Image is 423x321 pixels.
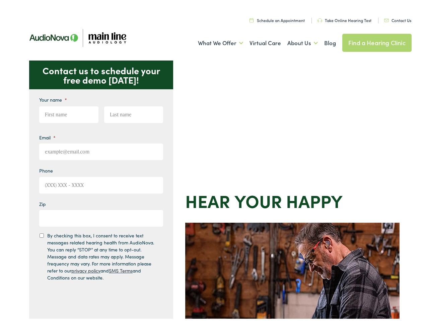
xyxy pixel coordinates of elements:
a: Find a Hearing Clinic [342,32,412,50]
strong: your Happy [234,186,343,211]
a: About Us [287,29,318,53]
a: Blog [324,29,336,53]
label: Your name [39,95,67,101]
a: Contact Us [384,15,411,21]
a: What We Offer [198,29,243,53]
a: Take Online Hearing Test [318,15,371,21]
p: Contact us to schedule your free demo [DATE]! [29,59,173,87]
a: Schedule an Appointment [250,15,305,21]
img: utility icon [318,16,322,20]
a: privacy policy [71,265,100,272]
input: First name [39,104,98,121]
input: (XXX) XXX - XXXX [39,175,163,192]
label: Email [39,132,56,138]
input: Last name [104,104,163,121]
a: Virtual Care [250,29,281,53]
img: utility icon [384,17,389,20]
img: utility icon [250,16,254,20]
label: By checking this box, I consent to receive text messages related hearing health from AudioNova. Y... [47,230,157,279]
a: SMS Terms [109,265,133,272]
label: Phone [39,166,53,172]
label: Zip [39,199,46,205]
strong: Hear [185,186,230,211]
input: example@email.com [39,141,163,158]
